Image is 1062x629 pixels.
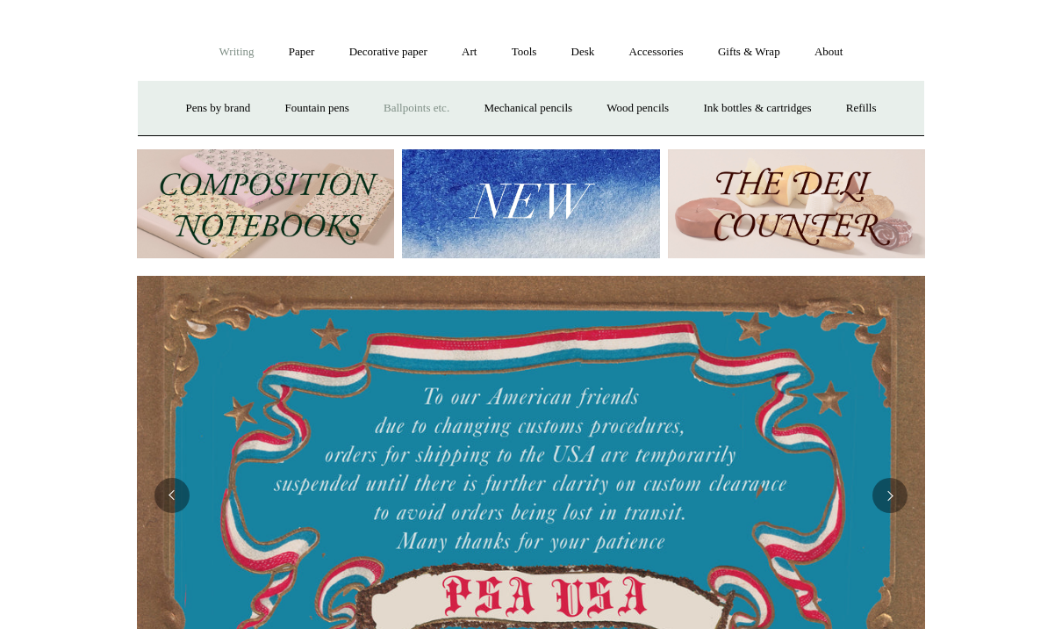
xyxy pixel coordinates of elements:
[872,478,908,513] button: Next
[137,149,394,259] img: 202302 Composition ledgers.jpg__PID:69722ee6-fa44-49dd-a067-31375e5d54ec
[668,149,925,259] img: The Deli Counter
[468,85,588,132] a: Mechanical pencils
[273,29,331,76] a: Paper
[687,85,827,132] a: Ink bottles & cartridges
[204,29,270,76] a: Writing
[799,29,859,76] a: About
[334,29,443,76] a: Decorative paper
[170,85,267,132] a: Pens by brand
[830,85,893,132] a: Refills
[496,29,553,76] a: Tools
[556,29,611,76] a: Desk
[269,85,364,132] a: Fountain pens
[402,149,659,259] img: New.jpg__PID:f73bdf93-380a-4a35-bcfe-7823039498e1
[702,29,796,76] a: Gifts & Wrap
[446,29,492,76] a: Art
[591,85,685,132] a: Wood pencils
[614,29,700,76] a: Accessories
[154,478,190,513] button: Previous
[368,85,465,132] a: Ballpoints etc.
